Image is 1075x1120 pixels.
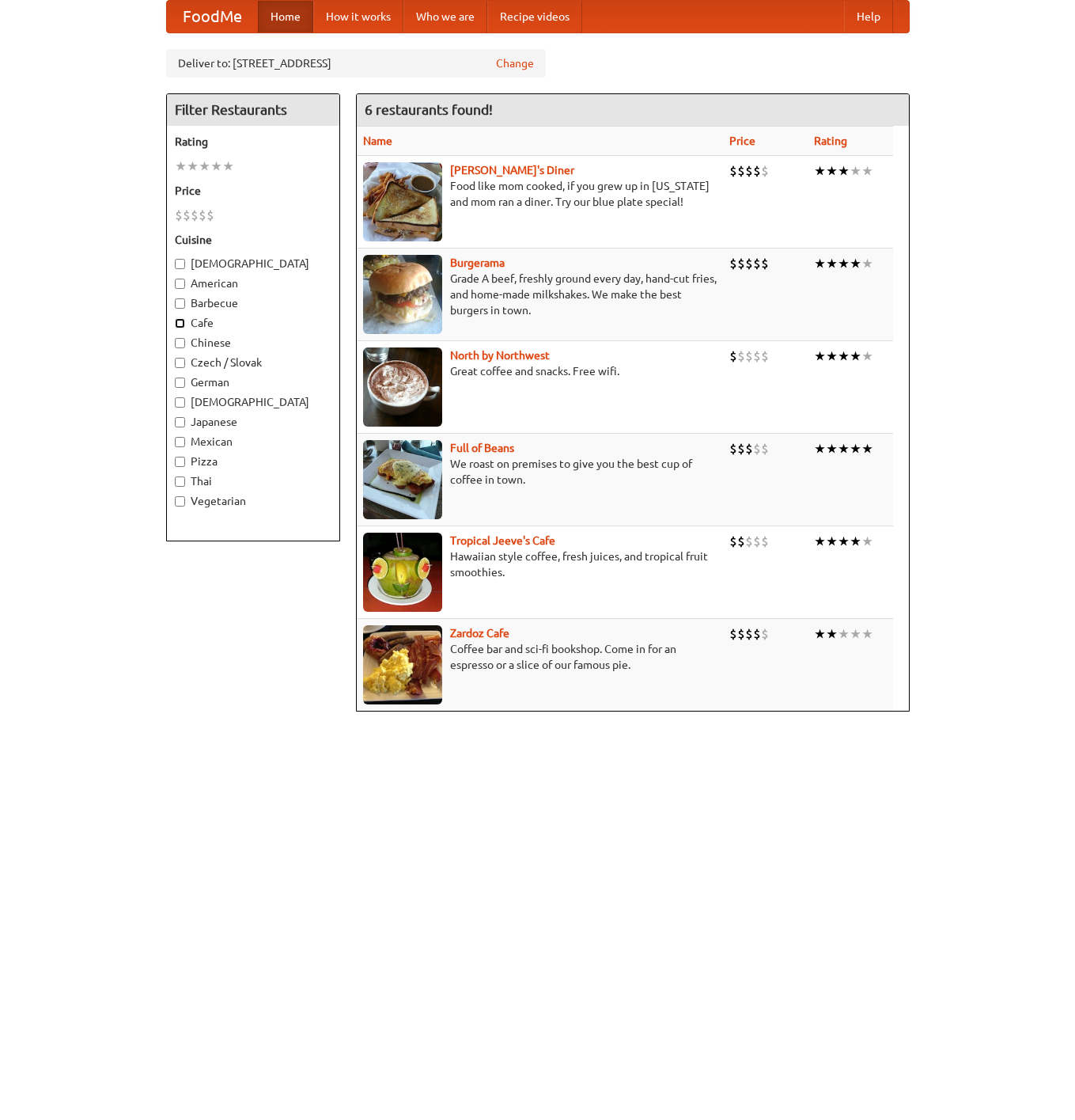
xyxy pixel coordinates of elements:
[814,625,826,643] li: ★
[737,533,745,550] li: $
[363,178,717,210] p: Food like mom cooked, if you grew up in [US_STATE] and mom ran a diner. Try our blue plate special!
[761,625,769,643] li: $
[861,255,873,272] li: ★
[814,533,826,550] li: ★
[838,255,850,272] li: ★
[175,437,185,447] input: Mexican
[222,158,234,175] li: ★
[191,207,199,224] li: $
[175,473,331,489] label: Thai
[729,625,737,643] li: $
[363,135,392,147] a: Name
[175,275,331,291] label: American
[175,207,183,224] li: $
[761,347,769,365] li: $
[313,1,403,32] a: How it works
[826,533,838,550] li: ★
[175,338,185,348] input: Chinese
[850,347,861,365] li: ★
[363,549,717,580] p: Hawaiian style coffee, fresh juices, and tropical fruit smoothies.
[450,164,574,177] a: [PERSON_NAME]'s Diner
[363,255,442,334] img: burgerama.jpg
[814,440,826,457] li: ★
[861,533,873,550] li: ★
[753,347,761,365] li: $
[826,625,838,643] li: ★
[363,641,717,673] p: Coffee bar and sci-fi bookshop. Come in for an espresso or a slice of our famous pie.
[850,255,861,272] li: ★
[729,255,737,272] li: $
[861,440,873,457] li: ★
[753,533,761,550] li: $
[175,414,331,430] label: Japanese
[761,440,769,457] li: $
[450,534,555,547] a: Tropical Jeeve's Cafe
[753,625,761,643] li: $
[175,374,331,390] label: German
[187,158,199,175] li: ★
[745,625,753,643] li: $
[850,162,861,180] li: ★
[737,347,745,365] li: $
[175,493,331,509] label: Vegetarian
[363,162,442,241] img: sallys.jpg
[737,440,745,457] li: $
[175,256,331,271] label: [DEMOGRAPHIC_DATA]
[761,162,769,180] li: $
[199,158,210,175] li: ★
[167,1,258,32] a: FoodMe
[199,207,206,224] li: $
[175,355,331,370] label: Czech / Slovak
[861,347,873,365] li: ★
[363,625,442,704] img: zardoz.jpg
[363,271,717,318] p: Grade A beef, freshly ground every day, hand-cut fries, and home-made milkshakes. We make the bes...
[487,1,582,32] a: Recipe videos
[838,162,850,180] li: ★
[729,162,737,180] li: $
[363,347,442,427] img: north.jpg
[729,440,737,457] li: $
[183,207,191,224] li: $
[450,627,509,640] a: Zardoz Cafe
[166,49,546,78] div: Deliver to: [STREET_ADDRESS]
[175,134,331,150] h5: Rating
[175,259,185,269] input: [DEMOGRAPHIC_DATA]
[850,533,861,550] li: ★
[861,625,873,643] li: ★
[850,625,861,643] li: ★
[745,255,753,272] li: $
[753,255,761,272] li: $
[745,440,753,457] li: $
[753,162,761,180] li: $
[175,434,331,450] label: Mexican
[175,298,185,309] input: Barbecue
[175,454,331,469] label: Pizza
[838,440,850,457] li: ★
[737,162,745,180] li: $
[838,347,850,365] li: ★
[814,347,826,365] li: ★
[450,442,514,454] a: Full of Beans
[826,440,838,457] li: ★
[175,232,331,248] h5: Cuisine
[761,255,769,272] li: $
[206,207,214,224] li: $
[175,358,185,368] input: Czech / Slovak
[403,1,487,32] a: Who we are
[745,533,753,550] li: $
[175,183,331,199] h5: Price
[814,255,826,272] li: ★
[814,135,847,147] a: Rating
[258,1,313,32] a: Home
[737,255,745,272] li: $
[729,533,737,550] li: $
[175,158,187,175] li: ★
[850,440,861,457] li: ★
[175,335,331,351] label: Chinese
[210,158,222,175] li: ★
[753,440,761,457] li: $
[175,417,185,427] input: Japanese
[175,295,331,311] label: Barbecue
